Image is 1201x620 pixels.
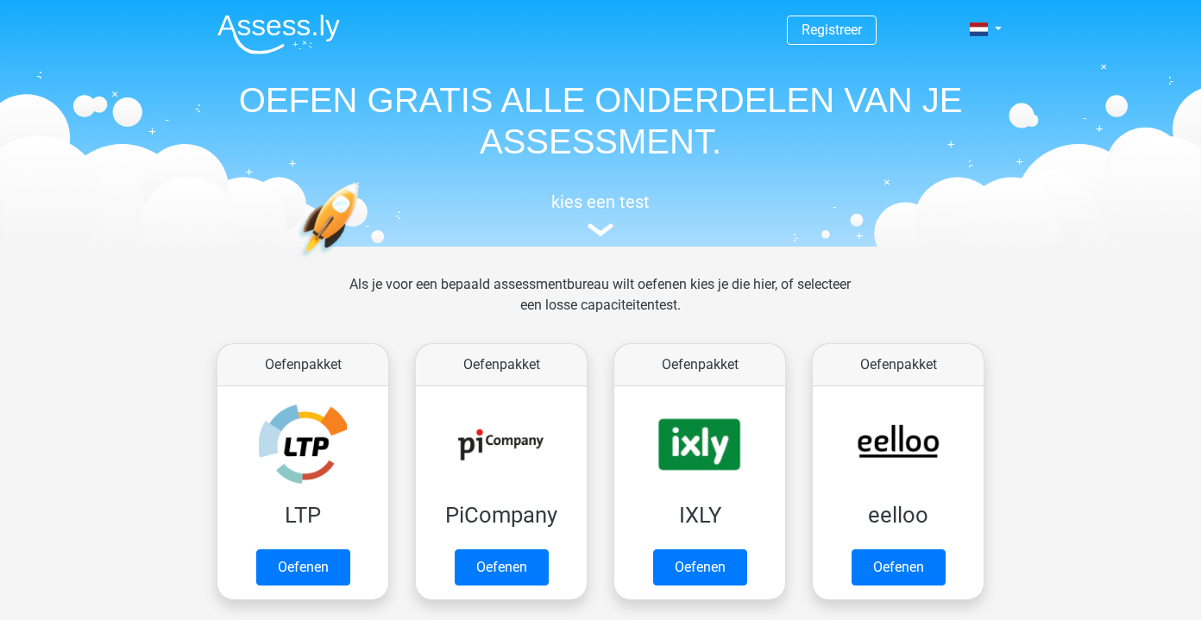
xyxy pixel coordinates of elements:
[336,274,865,336] div: Als je voor een bepaald assessmentbureau wilt oefenen kies je die hier, of selecteer een losse ca...
[653,549,747,586] a: Oefenen
[204,191,997,237] a: kies een test
[455,549,549,586] a: Oefenen
[802,22,862,38] a: Registreer
[217,14,340,54] img: Assessly
[204,191,997,212] h5: kies een test
[852,549,946,586] a: Oefenen
[588,223,613,236] img: assessment
[299,183,425,339] img: oefenen
[204,79,997,162] h1: OEFEN GRATIS ALLE ONDERDELEN VAN JE ASSESSMENT.
[256,549,350,586] a: Oefenen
